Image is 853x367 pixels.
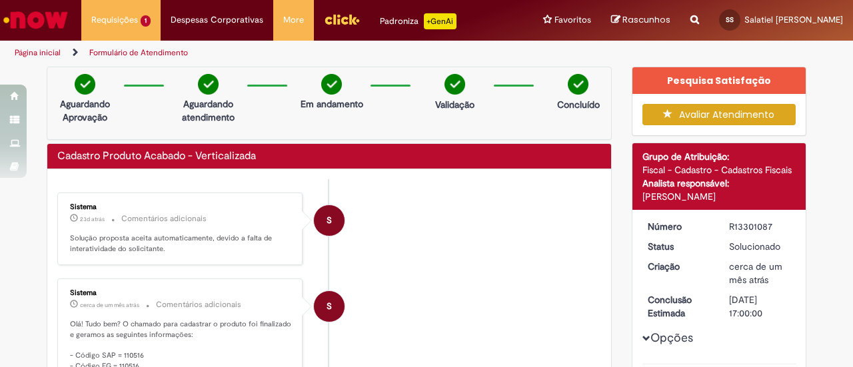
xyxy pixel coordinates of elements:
h2: Cadastro Produto Acabado - Verticalizada Histórico de tíquete [57,151,256,163]
p: Validação [435,98,474,111]
img: click_logo_yellow_360x200.png [324,9,360,29]
img: ServiceNow [1,7,70,33]
span: Despesas Corporativas [171,13,263,27]
button: Avaliar Atendimento [642,104,796,125]
div: [DATE] 17:00:00 [729,293,791,320]
div: Sistema [70,203,292,211]
div: R13301087 [729,220,791,233]
dt: Número [638,220,720,233]
p: Aguardando atendimento [176,97,241,124]
img: check-circle-green.png [75,74,95,95]
span: S [327,204,332,236]
img: check-circle-green.png [444,74,465,95]
ul: Trilhas de página [10,41,558,65]
span: Rascunhos [622,13,670,26]
div: Grupo de Atribuição: [642,150,796,163]
div: Padroniza [380,13,456,29]
a: Rascunhos [611,14,670,27]
dt: Conclusão Estimada [638,293,720,320]
a: Página inicial [15,47,61,58]
span: 1 [141,15,151,27]
p: Concluído [557,98,600,111]
div: Analista responsável: [642,177,796,190]
span: More [283,13,304,27]
div: Fiscal - Cadastro - Cadastros Fiscais [642,163,796,177]
small: Comentários adicionais [156,299,241,310]
dt: Criação [638,260,720,273]
div: Sistema [70,289,292,297]
div: Pesquisa Satisfação [632,67,806,94]
span: 23d atrás [80,215,105,223]
span: SS [726,15,734,24]
div: 17/07/2025 09:37:23 [729,260,791,286]
span: cerca de um mês atrás [80,301,139,309]
a: Formulário de Atendimento [89,47,188,58]
div: [PERSON_NAME] [642,190,796,203]
span: cerca de um mês atrás [729,260,782,286]
div: System [314,205,345,236]
img: check-circle-green.png [198,74,219,95]
div: System [314,291,345,322]
span: S [327,290,332,322]
span: Requisições [91,13,138,27]
img: check-circle-green.png [321,74,342,95]
time: 05/08/2025 16:31:16 [80,215,105,223]
span: Salatiel [PERSON_NAME] [744,14,843,25]
time: 29/07/2025 09:31:16 [80,301,139,309]
img: check-circle-green.png [568,74,588,95]
small: Comentários adicionais [121,213,207,224]
p: Aguardando Aprovação [53,97,117,124]
p: Em andamento [301,97,363,111]
div: Solucionado [729,240,791,253]
time: 17/07/2025 09:37:23 [729,260,782,286]
p: +GenAi [424,13,456,29]
dt: Status [638,240,720,253]
p: Solução proposta aceita automaticamente, devido a falta de interatividade do solicitante. [70,233,292,254]
span: Favoritos [554,13,591,27]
